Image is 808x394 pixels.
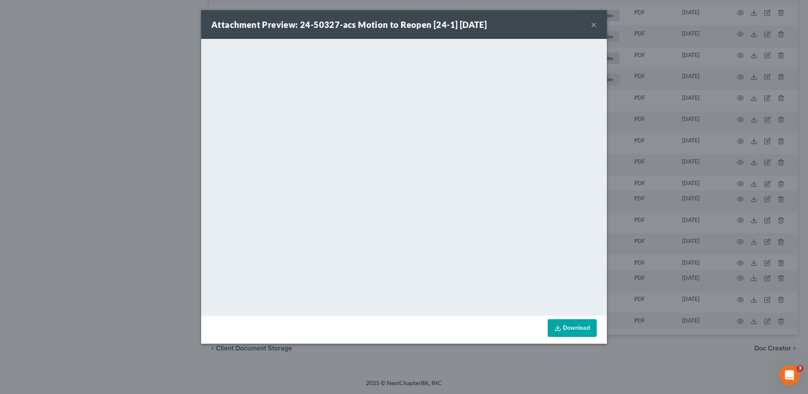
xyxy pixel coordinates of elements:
[591,19,597,30] button: ×
[779,365,800,386] iframe: Intercom live chat
[201,39,607,314] iframe: <object ng-attr-data='[URL][DOMAIN_NAME]' type='application/pdf' width='100%' height='650px'></ob...
[211,19,487,30] strong: Attachment Preview: 24-50327-acs Motion to Reopen [24-1] [DATE]
[797,365,803,372] span: 3
[548,319,597,337] a: Download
